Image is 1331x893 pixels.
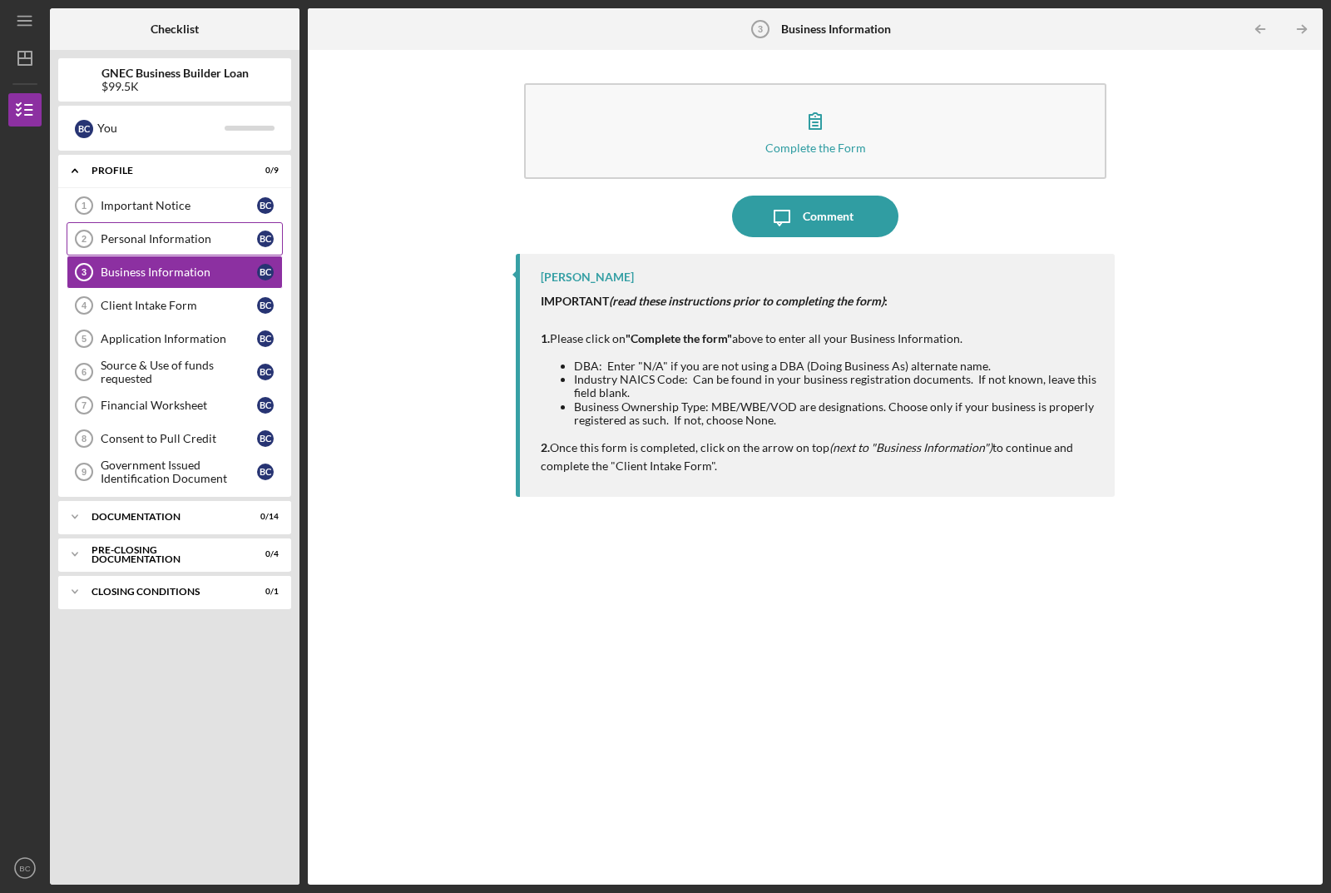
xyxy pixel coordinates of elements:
tspan: 2 [82,234,87,244]
div: B C [257,330,274,347]
div: Closing Conditions [92,587,237,597]
div: 0 / 4 [249,549,279,559]
button: Comment [732,196,898,237]
p: Once this form is completed, click on the arrow on top to continue and complete the "Client Intak... [541,439,1098,476]
button: Complete the Form [524,83,1106,179]
div: $99.5K [101,80,249,93]
div: You [97,114,225,142]
div: Profile [92,166,237,176]
div: 0 / 14 [249,512,279,522]
a: 8Consent to Pull CreditBC [67,422,283,455]
a: 7Financial WorksheetBC [67,389,283,422]
div: B C [257,297,274,314]
div: Source & Use of funds requested [101,359,257,385]
div: Important Notice [101,199,257,212]
div: Complete the Form [765,141,866,154]
div: B C [257,397,274,414]
tspan: 3 [758,24,763,34]
em: (next to "Business Information") [829,440,992,454]
tspan: 4 [82,300,87,310]
a: 5Application InformationBC [67,322,283,355]
div: Government Issued Identification Document [101,459,257,485]
tspan: 6 [82,367,87,377]
div: Pre-Closing Documentation [92,545,237,564]
tspan: 7 [82,400,87,410]
tspan: 9 [82,467,87,477]
strong: IMPORTANT : [541,294,888,308]
button: BC [8,851,42,885]
text: BC [19,864,30,873]
b: Checklist [151,22,199,36]
div: 0 / 9 [249,166,279,176]
b: Business Information [781,22,891,36]
div: B C [257,464,274,480]
tspan: 8 [82,434,87,444]
div: Comment [803,196,854,237]
a: 3Business InformationBC [67,255,283,289]
div: Application Information [101,332,257,345]
a: 4Client Intake FormBC [67,289,283,322]
div: Consent to Pull Credit [101,432,257,445]
a: 6Source & Use of funds requestedBC [67,355,283,389]
div: B C [257,197,274,214]
strong: 1. [541,331,550,345]
a: 9Government Issued Identification DocumentBC [67,455,283,489]
div: Client Intake Form [101,299,257,312]
li: DBA: Enter "N/A" if you are not using a DBA (Doing Business As) alternate name. [574,360,1098,373]
em: (read these instructions prior to completing the form) [609,294,884,308]
div: Business Information [101,265,257,279]
div: Financial Worksheet [101,399,257,412]
tspan: 5 [82,334,87,344]
div: B C [75,120,93,138]
div: B C [257,430,274,447]
tspan: 3 [82,267,87,277]
tspan: 1 [82,201,87,211]
strong: "Complete the form" [626,331,732,345]
div: Personal Information [101,232,257,246]
li: Industry NAICS Code: Can be found in your business registration documents. If not known, leave th... [574,373,1098,399]
li: Business Ownership Type: MBE/WBE/VOD are designations. Choose only if your business is properly r... [574,400,1098,427]
div: 0 / 1 [249,587,279,597]
div: B C [257,231,274,247]
div: Documentation [92,512,237,522]
div: B C [257,264,274,280]
p: Please click on above to enter all your Business Information. [541,292,1098,348]
strong: 2. [541,440,550,454]
div: B C [257,364,274,380]
a: 2Personal InformationBC [67,222,283,255]
a: 1Important NoticeBC [67,189,283,222]
div: [PERSON_NAME] [541,270,634,284]
b: GNEC Business Builder Loan [101,67,249,80]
